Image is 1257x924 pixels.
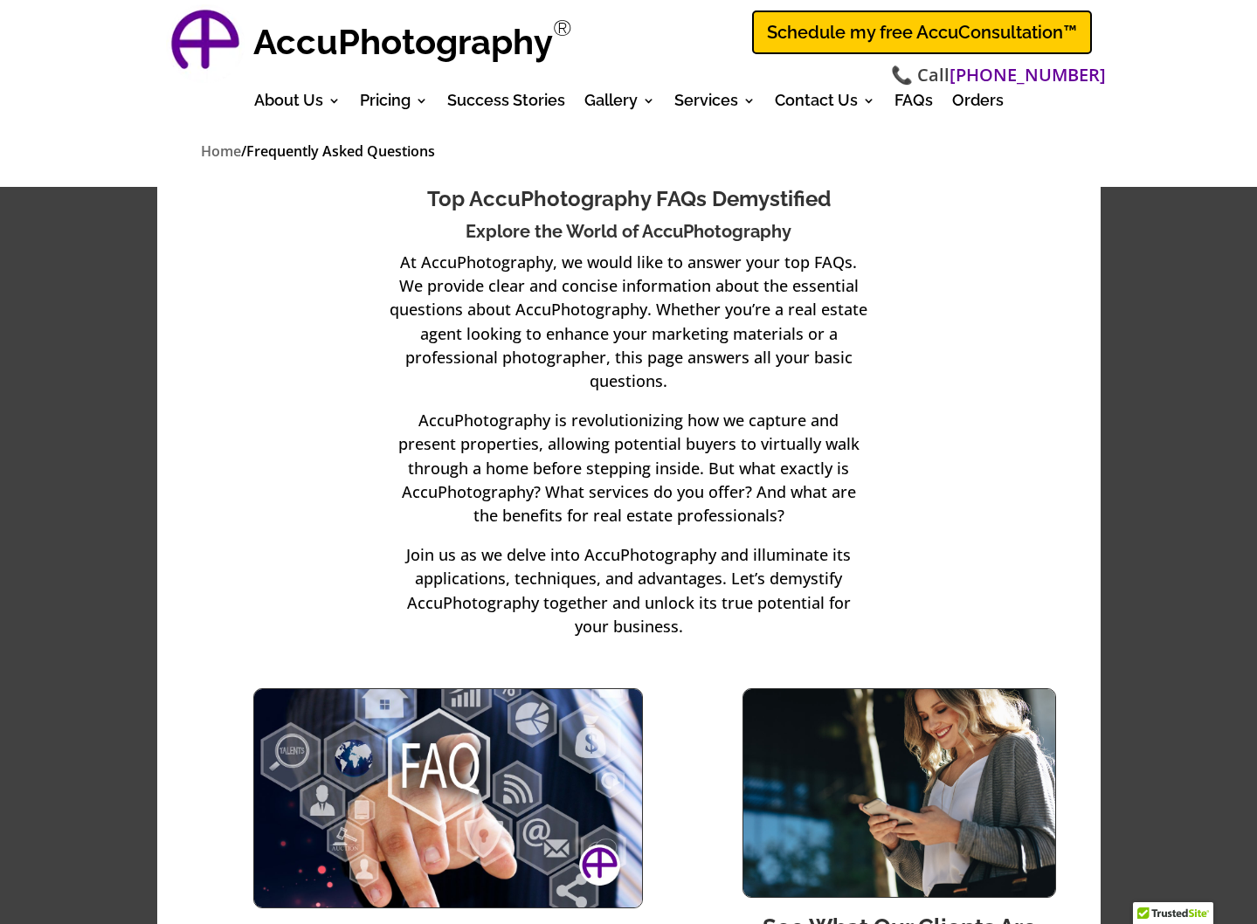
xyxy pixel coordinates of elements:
[952,94,1004,114] a: Orders
[201,140,1057,163] nav: breadcrumbs
[950,63,1106,88] a: [PHONE_NUMBER]
[246,141,435,161] span: Frequently Asked Questions
[254,94,341,114] a: About Us
[775,94,875,114] a: Contact Us
[674,94,756,114] a: Services
[253,21,553,62] strong: AccuPhotography
[201,141,241,162] a: Home
[752,10,1092,54] a: Schedule my free AccuConsultation™
[166,4,245,83] img: AccuPhotography
[360,94,428,114] a: Pricing
[254,689,642,907] img: Faqs
[389,251,869,409] p: At AccuPhotography, we would like to answer your top FAQs. We provide clear and concise informati...
[166,4,245,83] a: AccuPhotography Logo - Professional Real Estate Photography and Media Services in Dallas, Texas
[894,94,933,114] a: FAQs
[447,94,565,114] a: Success Stories
[389,543,869,638] p: Join us as we delve into AccuPhotography and illuminate its applications, techniques, and advanta...
[553,15,572,41] sup: Registered Trademark
[584,94,655,114] a: Gallery
[241,141,246,161] span: /
[389,221,869,251] h2: Explore the World of AccuPhotography
[890,309,1257,924] iframe: Widget - Botsonic
[389,409,869,543] p: AccuPhotography is revolutionizing how we capture and present properties, allowing potential buye...
[427,186,831,211] span: Top AccuPhotography FAQs Demystified
[743,689,1056,897] img: Happy Realtor Viewing Property On Cell Phone
[891,63,1106,88] span: 📞 Call
[742,908,1057,917] h3: Happy Realtor Viewing Property on Cell Phone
